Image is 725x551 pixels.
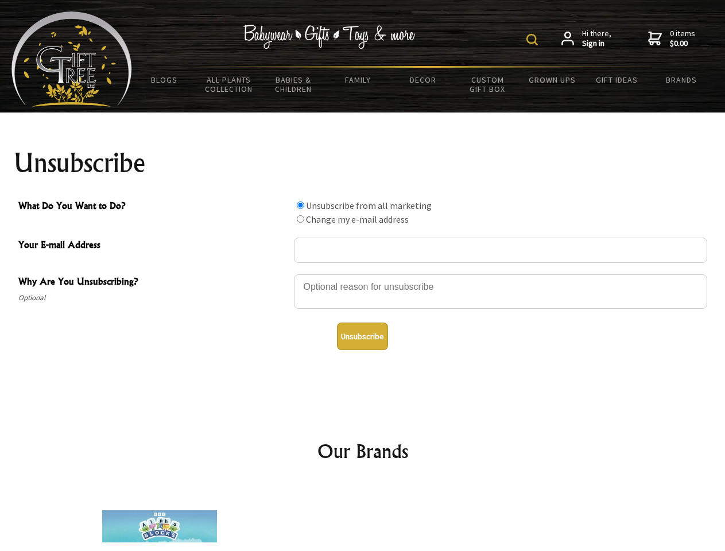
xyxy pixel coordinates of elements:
[132,68,197,92] a: BLOGS
[297,201,304,209] input: What Do You Want to Do?
[326,68,391,92] a: Family
[294,238,707,263] input: Your E-mail Address
[14,149,712,177] h1: Unsubscribe
[526,34,538,45] img: product search
[306,200,432,211] label: Unsubscribe from all marketing
[11,11,132,107] img: Babyware - Gifts - Toys and more...
[337,323,388,350] button: Unsubscribe
[561,29,611,49] a: Hi there,Sign in
[23,437,703,465] h2: Our Brands
[243,25,416,49] img: Babywear - Gifts - Toys & more
[670,28,695,49] span: 0 items
[297,215,304,223] input: What Do You Want to Do?
[455,68,520,101] a: Custom Gift Box
[18,274,288,291] span: Why Are You Unsubscribing?
[648,29,695,49] a: 0 items$0.00
[261,68,326,101] a: Babies & Children
[519,68,584,92] a: Grown Ups
[582,38,611,49] strong: Sign in
[18,291,288,305] span: Optional
[584,68,649,92] a: Gift Ideas
[294,274,707,309] textarea: Why Are You Unsubscribing?
[649,68,714,92] a: Brands
[306,214,409,225] label: Change my e-mail address
[670,38,695,49] strong: $0.00
[390,68,455,92] a: Decor
[197,68,262,101] a: All Plants Collection
[582,29,611,49] span: Hi there,
[18,199,288,215] span: What Do You Want to Do?
[18,238,288,254] span: Your E-mail Address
